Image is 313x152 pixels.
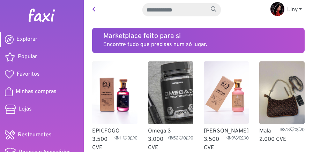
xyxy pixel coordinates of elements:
[92,61,137,152] a: EPICFOGO EPICFOGO1100 3.500 CVE
[280,127,305,134] span: 78 0 0
[103,40,293,49] p: Encontre tudo que precisas num só lugar.
[16,35,37,44] span: Explorar
[114,135,137,142] span: 11 0 0
[259,61,305,124] img: Mala
[204,127,249,135] p: [PERSON_NAME]
[92,135,137,152] p: 3.500 CVE
[226,135,249,142] span: 9 0 0
[18,53,37,61] span: Popular
[204,61,249,152] a: CINDY PINK [PERSON_NAME]900 3.500 CVE
[148,61,193,124] img: Omega 3
[92,127,137,135] p: EPICFOGO
[18,131,52,139] span: Restaurantes
[16,88,57,96] span: Minhas compras
[265,3,307,17] a: Liny
[287,6,298,13] span: Liny
[204,61,249,124] img: CINDY PINK
[259,135,305,144] p: 2.000 CVE
[148,127,193,135] p: Omega 3
[92,61,137,124] img: EPICFOGO
[148,61,193,152] a: Omega 3 Omega 35200 3.000 CVE
[259,127,305,135] p: Mala
[204,135,249,152] p: 3.500 CVE
[259,61,305,144] a: Mala Mala7800 2.000 CVE
[103,32,293,40] h5: Marketplace feito para si
[18,105,32,113] span: Lojas
[148,135,193,152] p: 3.000 CVE
[168,135,193,142] span: 52 0 0
[17,70,40,78] span: Favoritos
